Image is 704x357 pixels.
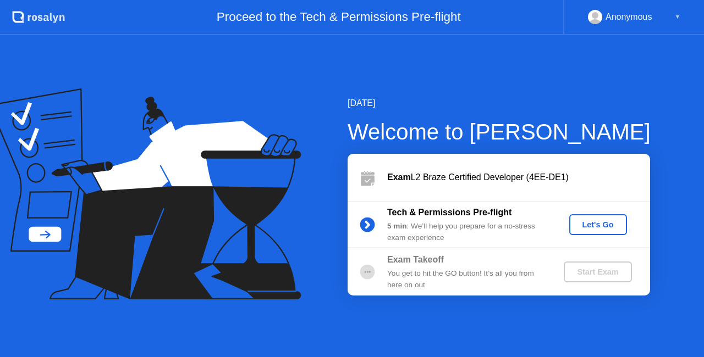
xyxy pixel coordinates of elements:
div: Anonymous [606,10,652,24]
div: Welcome to [PERSON_NAME] [348,115,651,148]
div: ▼ [675,10,680,24]
div: [DATE] [348,97,651,110]
div: : We’ll help you prepare for a no-stress exam experience [387,221,546,243]
div: Let's Go [574,220,623,229]
button: Start Exam [564,261,631,282]
b: Exam Takeoff [387,255,444,264]
div: You get to hit the GO button! It’s all you from here on out [387,268,546,291]
b: Exam [387,172,411,182]
b: Tech & Permissions Pre-flight [387,208,512,217]
b: 5 min [387,222,407,230]
div: L2 Braze Certified Developer (4EE-DE1) [387,171,650,184]
div: Start Exam [568,267,627,276]
button: Let's Go [569,214,627,235]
